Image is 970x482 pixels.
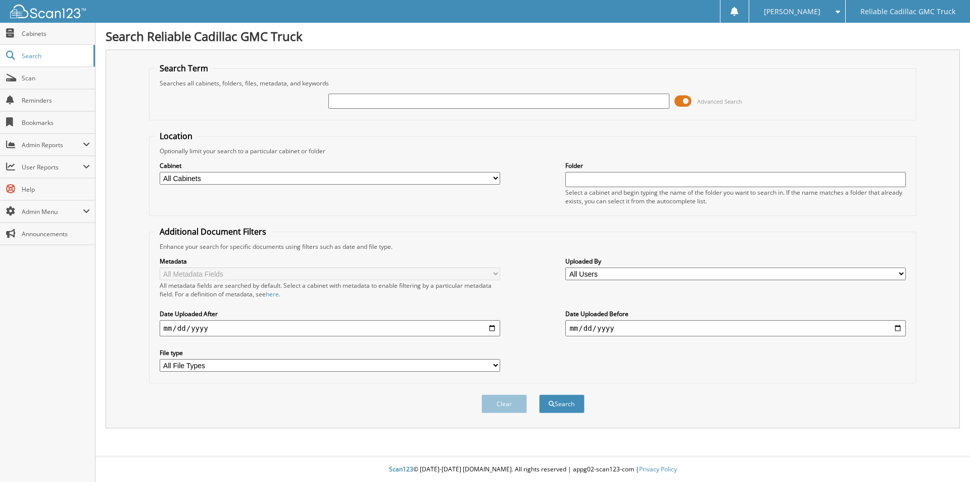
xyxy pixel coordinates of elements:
[22,29,90,38] span: Cabinets
[565,310,906,318] label: Date Uploaded Before
[389,465,413,473] span: Scan123
[22,163,83,171] span: User Reports
[160,310,500,318] label: Date Uploaded After
[266,290,279,298] a: here
[155,79,911,87] div: Searches all cabinets, folders, files, metadata, and keywords
[22,118,90,127] span: Bookmarks
[697,98,742,105] span: Advanced Search
[95,457,970,482] div: © [DATE]-[DATE] [DOMAIN_NAME]. All rights reserved | appg02-scan123-com |
[160,281,500,298] div: All metadata fields are searched by default. Select a cabinet with metadata to enable filtering b...
[155,63,213,74] legend: Search Term
[106,28,960,45] h1: Search Reliable Cadillac GMC Truck
[160,257,500,266] label: Metadata
[565,257,906,266] label: Uploaded By
[639,465,677,473] a: Privacy Policy
[160,348,500,357] label: File type
[160,320,500,336] input: start
[160,161,500,170] label: Cabinet
[22,185,90,194] span: Help
[481,395,527,413] button: Clear
[565,320,906,336] input: end
[565,161,906,170] label: Folder
[565,188,906,205] div: Select a cabinet and begin typing the name of the folder you want to search in. If the name match...
[155,226,271,237] legend: Additional Document Filters
[22,141,83,149] span: Admin Reports
[860,9,955,15] span: Reliable Cadillac GMC Truck
[764,9,820,15] span: [PERSON_NAME]
[22,207,83,216] span: Admin Menu
[10,5,86,18] img: scan123-logo-white.svg
[22,74,90,82] span: Scan
[22,52,88,60] span: Search
[155,242,911,251] div: Enhance your search for specific documents using filters such as date and file type.
[22,96,90,105] span: Reminders
[22,230,90,238] span: Announcements
[155,147,911,155] div: Optionally limit your search to a particular cabinet or folder
[539,395,585,413] button: Search
[155,130,198,142] legend: Location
